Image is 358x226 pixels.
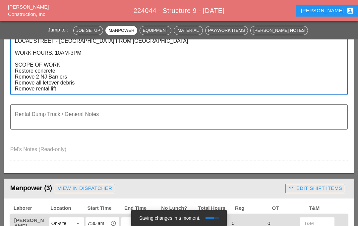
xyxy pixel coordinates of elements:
[143,27,168,34] div: Equipment
[208,27,245,34] div: Pay/Work Items
[8,4,49,17] a: [PERSON_NAME] Construction, Inc.
[177,27,200,34] div: Material
[15,113,338,129] textarea: Rental Dump Truck / General Notes
[124,204,160,212] span: End Time
[234,204,271,212] span: Reg
[288,185,342,192] div: Edit Shift Items
[205,26,248,35] button: Pay/Work Items
[105,26,137,35] button: Manpower
[55,184,115,193] a: View in Dispatcher
[134,7,225,14] span: 224044 - Structure 9 - [DATE]
[308,204,345,212] span: T&M
[271,204,308,212] span: OT
[58,185,112,192] div: View in Dispatcher
[346,7,354,15] i: account_box
[285,184,345,193] button: Edit Shift Items
[87,204,124,212] span: Start Time
[198,204,234,212] span: Total Hours
[174,26,203,35] button: Material
[140,26,171,35] button: Equipment
[160,204,197,212] span: No Lunch?
[229,220,237,226] span: 0
[253,27,305,34] div: [PERSON_NAME] Notes
[48,27,71,32] span: Jump to :
[250,26,308,35] button: [PERSON_NAME] Notes
[108,27,134,34] div: Manpower
[13,204,50,212] span: Laborer
[50,204,87,212] span: Location
[139,215,200,221] span: Saving changes in a moment.
[301,7,354,15] div: [PERSON_NAME]
[10,182,283,195] div: Manpower (3)
[76,27,100,34] div: Job Setup
[10,144,348,160] textarea: PM's Notes (Read-only)
[265,220,273,226] span: 0
[73,26,103,35] button: Job Setup
[288,186,294,191] i: call_split
[15,6,338,94] textarea: Scope Of Work / Setup Instructions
